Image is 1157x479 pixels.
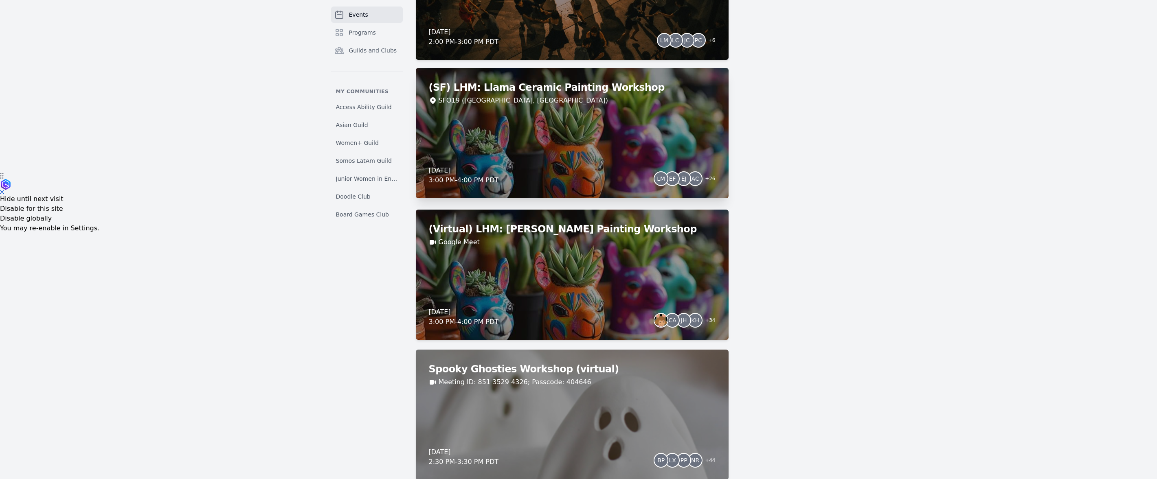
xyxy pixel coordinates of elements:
[439,237,480,247] a: Google Meet
[336,192,371,201] span: Doodle Club
[668,317,676,323] span: CA
[695,37,702,43] span: PC
[439,96,608,105] div: SFO19 ([GEOGRAPHIC_DATA], [GEOGRAPHIC_DATA])
[349,11,368,19] span: Events
[331,7,403,23] a: Events
[429,447,499,467] div: [DATE] 2:30 PM - 3:30 PM PDT
[331,153,403,168] a: Somos LatAm Guild
[336,139,379,147] span: Women+ Guild
[691,317,699,323] span: KH
[429,223,716,236] h2: (Virtual) LHM: [PERSON_NAME] Painting Workshop
[336,175,398,183] span: Junior Women in Engineering Club
[331,88,403,95] p: My communities
[331,24,403,41] a: Programs
[331,136,403,150] a: Women+ Guild
[681,176,687,182] span: EJ
[681,317,687,323] span: JH
[691,457,699,463] span: NR
[416,68,729,198] a: (SF) LHM: Llama Ceramic Painting WorkshopSFO19 ([GEOGRAPHIC_DATA], [GEOGRAPHIC_DATA])[DATE]3:00 P...
[700,455,715,467] span: + 44
[349,28,376,37] span: Programs
[681,457,687,463] span: PP
[429,363,716,376] h2: Spooky Ghosties Workshop (virtual)
[669,176,676,182] span: EF
[429,307,499,327] div: [DATE] 3:00 PM - 4:00 PM PDT
[331,118,403,132] a: Asian Guild
[331,42,403,59] a: Guilds and Clubs
[349,46,397,55] span: Guilds and Clubs
[331,207,403,222] a: Board Games Club
[657,457,665,463] span: BP
[700,174,715,185] span: + 26
[439,377,591,387] a: Meeting ID: 851 3529 4326; Passcode: 404646
[429,27,499,47] div: [DATE] 2:00 PM - 3:00 PM PDT
[660,37,668,43] span: LM
[416,210,729,340] a: (Virtual) LHM: [PERSON_NAME] Painting WorkshopGoogle Meet[DATE]3:00 PM-4:00 PM PDTCAJHKH+34
[336,210,389,219] span: Board Games Club
[692,176,699,182] span: AC
[703,35,716,47] span: + 6
[684,37,690,43] span: JC
[331,171,403,186] a: Junior Women in Engineering Club
[657,176,665,182] span: LM
[336,121,368,129] span: Asian Guild
[669,457,676,463] span: LX
[700,315,715,327] span: + 34
[331,100,403,114] a: Access Ability Guild
[429,166,499,185] div: [DATE] 3:00 PM - 4:00 PM PDT
[336,157,392,165] span: Somos LatAm Guild
[331,7,403,222] nav: Sidebar
[429,81,716,94] h2: (SF) LHM: Llama Ceramic Painting Workshop
[331,189,403,204] a: Doodle Club
[336,103,392,111] span: Access Ability Guild
[672,37,679,43] span: LC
